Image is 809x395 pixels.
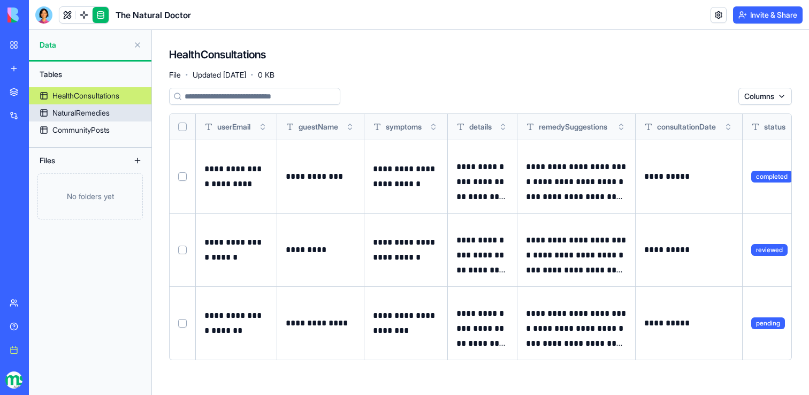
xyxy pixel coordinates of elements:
[34,66,146,83] div: Tables
[193,70,246,80] span: Updated [DATE]
[738,88,792,105] button: Columns
[428,121,439,132] button: Toggle sort
[723,121,734,132] button: Toggle sort
[345,121,355,132] button: Toggle sort
[751,317,785,329] span: pending
[250,66,254,83] span: ·
[178,319,187,328] button: Select row
[751,171,792,183] span: completed
[258,70,274,80] span: 0 KB
[498,121,508,132] button: Toggle sort
[29,87,151,104] a: HealthConsultations
[7,7,74,22] img: logo
[790,121,800,132] button: Toggle sort
[52,90,119,101] div: HealthConsultations
[52,108,110,118] div: NaturalRemedies
[386,121,422,132] span: symptoms
[178,172,187,181] button: Select row
[29,173,151,219] a: No folders yet
[185,66,188,83] span: ·
[29,121,151,139] a: CommunityPosts
[169,47,266,62] h4: HealthConsultations
[169,70,181,80] span: File
[40,40,129,50] span: Data
[469,121,492,132] span: details
[657,121,716,132] span: consultationDate
[52,125,110,135] div: CommunityPosts
[751,244,788,256] span: reviewed
[299,121,338,132] span: guestName
[37,173,143,219] div: No folders yet
[539,121,607,132] span: remedySuggestions
[217,121,250,132] span: userEmail
[733,6,803,24] button: Invite & Share
[116,9,191,21] h1: The Natural Doctor
[257,121,268,132] button: Toggle sort
[616,121,627,132] button: Toggle sort
[764,121,785,132] span: status
[29,104,151,121] a: NaturalRemedies
[5,371,22,389] img: logo_transparent_kimjut.jpg
[34,152,120,169] div: Files
[178,123,187,131] button: Select all
[178,246,187,254] button: Select row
